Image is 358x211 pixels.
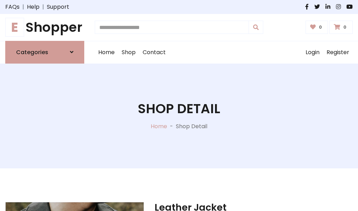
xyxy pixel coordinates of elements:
a: Home [95,41,118,64]
a: Login [302,41,323,64]
span: | [20,3,27,11]
h1: Shopper [5,20,84,35]
p: Shop Detail [176,122,207,131]
a: Home [151,122,167,130]
span: 0 [342,24,348,30]
a: Categories [5,41,84,64]
span: E [5,18,24,37]
a: FAQs [5,3,20,11]
a: Contact [139,41,169,64]
span: 0 [317,24,324,30]
a: 0 [306,21,328,34]
a: Register [323,41,353,64]
a: Support [47,3,69,11]
span: | [40,3,47,11]
p: - [167,122,176,131]
a: Help [27,3,40,11]
a: Shop [118,41,139,64]
h1: Shop Detail [138,101,220,117]
a: 0 [329,21,353,34]
h6: Categories [16,49,48,56]
a: EShopper [5,20,84,35]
